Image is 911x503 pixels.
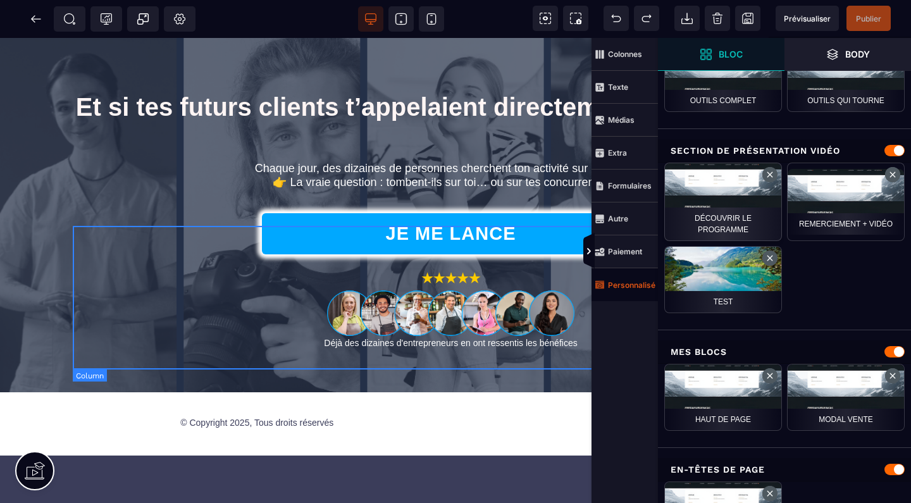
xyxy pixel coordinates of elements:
span: SEO [63,13,76,25]
strong: Formulaires [608,181,652,190]
p: Déjà des dizaines d'entrepreneurs en ont ressentis les bénéfices [73,300,829,311]
div: DÉCOUVRIR LE PROGRAMME [664,163,782,241]
span: Créer une alerte modale [127,6,159,32]
strong: Extra [608,148,627,158]
span: Colonnes [592,38,658,71]
span: Extra [592,137,658,170]
span: Capture d'écran [563,6,588,31]
span: Tracking [100,13,113,25]
span: Retour [23,6,49,32]
div: outils complet [664,45,782,112]
span: Afficher les vues [658,233,671,271]
span: Médias [592,104,658,137]
strong: Paiement [608,247,642,256]
span: Publier [856,14,881,23]
div: Modal vente [787,364,905,431]
span: Voir bureau [358,6,383,32]
button: JE ME LANCE [262,175,640,216]
span: Popup [137,13,149,25]
span: Prévisualiser [784,14,831,23]
span: Voir les composants [533,6,558,31]
span: Voir mobile [419,6,444,32]
strong: Autre [608,214,628,223]
strong: Personnalisé [608,280,655,290]
p: Et si tes futurs clients t’appelaient directement ? [73,54,838,84]
div: Haut de page [664,364,782,431]
strong: Médias [608,115,635,125]
span: Importer [674,6,700,31]
div: Remerciement + vidéo [787,163,905,241]
div: Outils qui tourne [787,45,905,112]
strong: Bloc [719,49,743,59]
span: Réglages Body [173,13,186,25]
span: Défaire [604,6,629,31]
span: Enregistrer [735,6,760,31]
span: Ouvrir les blocs [658,38,784,71]
img: 9a6f46f374ff9e5a2dd4d857b5b3b2a1_5_e%CC%81toiles_formation.png [419,229,483,250]
span: Code de suivi [90,6,122,32]
div: En-têtes de page [658,458,911,481]
strong: Colonnes [608,49,642,59]
span: Rétablir [634,6,659,31]
div: Mes blocs [658,340,911,364]
span: Favicon [164,6,195,32]
strong: Body [845,49,870,59]
p: Chaque jour, des dizaines de personnes cherchent ton activité sur Google. 👉 La vraie question : t... [73,124,838,151]
span: Formulaires [592,170,658,202]
span: Aperçu [776,6,839,31]
span: Personnalisé [592,268,658,301]
div: Section de présentation vidéo [658,139,911,163]
span: Paiement [592,235,658,268]
span: Autre [592,202,658,235]
span: Métadata SEO [54,6,85,32]
strong: Texte [608,82,628,92]
span: Texte [592,71,658,104]
span: Voir tablette [388,6,414,32]
span: Nettoyage [705,6,730,31]
img: 1063856954d7fde9abfebc33ed0d6fdb_portrait_eleve_formation_fiche_google.png [327,251,574,300]
span: Enregistrer le contenu [846,6,891,31]
div: Test [664,246,782,313]
span: Ouvrir les calques [784,38,911,71]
